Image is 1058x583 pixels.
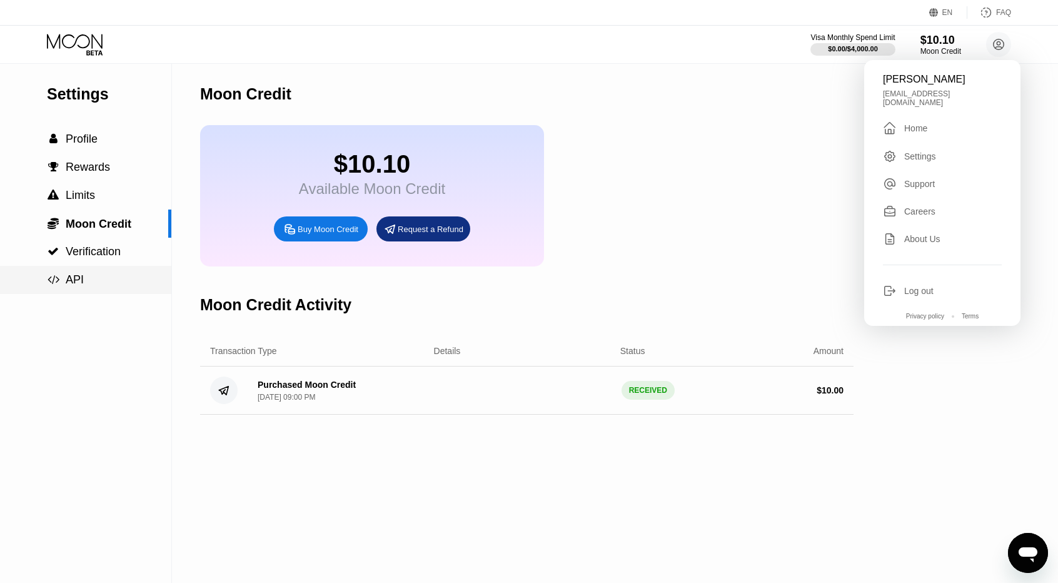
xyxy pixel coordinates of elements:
div: FAQ [967,6,1011,19]
div: Home [883,121,1002,136]
div: [PERSON_NAME] [883,74,1002,85]
span:  [48,190,59,201]
div: [EMAIL_ADDRESS][DOMAIN_NAME] [883,89,1002,107]
iframe: Button to launch messaging window [1008,533,1048,573]
div:  [47,190,59,201]
div: Privacy policy [906,313,944,320]
div: Available Moon Credit [299,180,445,198]
div: Log out [883,284,1002,298]
div: Transaction Type [210,346,277,356]
div: About Us [883,232,1002,246]
span:  [48,274,59,285]
span:  [49,133,58,144]
div: $10.10Moon Credit [920,34,961,56]
div: Terms [962,313,979,320]
div: $10.10 [920,34,961,47]
div: EN [942,8,953,17]
div: Purchased Moon Credit [258,380,356,390]
div:  [47,217,59,230]
div:  [47,133,59,144]
div: Home [904,123,927,133]
div: Buy Moon Credit [298,224,358,235]
div: Settings [883,150,1002,163]
div: [DATE] 09:00 PM [258,393,315,402]
span: Verification [66,245,121,258]
span: Profile [66,133,98,145]
div: Visa Monthly Spend Limit$0.00/$4,000.00 [810,33,895,56]
div: Visa Monthly Spend Limit [810,33,895,42]
span:  [48,161,59,173]
div:  [883,121,897,136]
div: Log out [904,286,934,296]
span: Limits [66,189,95,201]
div: Request a Refund [398,224,463,235]
div:  [47,274,59,285]
div: Careers [904,206,935,216]
div: EN [929,6,967,19]
div: Moon Credit Activity [200,296,351,314]
div: Moon Credit [200,85,291,103]
div: Settings [47,85,171,103]
div: FAQ [996,8,1011,17]
div: RECEIVED [622,381,675,400]
div: $0.00 / $4,000.00 [828,45,878,53]
div: Request a Refund [376,216,470,241]
div: $10.10 [299,150,445,178]
div:  [47,161,59,173]
div: Support [883,177,1002,191]
div: Careers [883,205,1002,218]
span: API [66,273,84,286]
span: Rewards [66,161,110,173]
div: About Us [904,234,940,244]
span:  [48,246,59,257]
div: Status [620,346,645,356]
div: Amount [814,346,844,356]
div: Details [434,346,461,356]
div: Support [904,179,935,189]
span: Moon Credit [66,218,131,230]
div: $ 10.00 [817,385,844,395]
span:  [48,217,59,230]
div: Moon Credit [920,47,961,56]
div: Buy Moon Credit [274,216,368,241]
div:  [47,246,59,257]
div: Settings [904,151,936,161]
